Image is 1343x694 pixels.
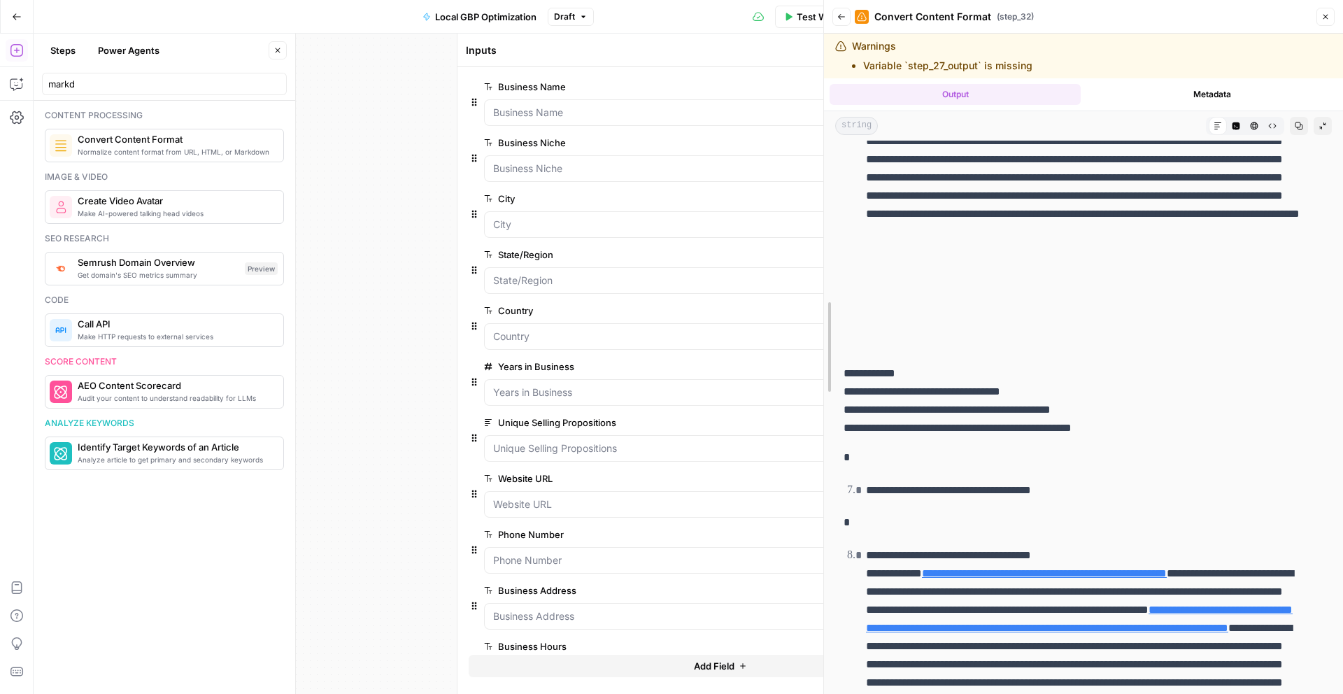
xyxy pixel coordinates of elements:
input: Years in Business [493,385,987,399]
input: City [493,218,987,232]
label: Phone Number [484,527,917,541]
button: Test Workflow [775,6,868,28]
label: Business Niche [484,136,917,150]
label: State/Region [484,248,917,262]
span: Local GBP Optimization [435,10,537,24]
button: Steps [42,39,84,62]
span: Call API [78,317,272,331]
label: Country [484,304,917,318]
div: Image & video [45,171,284,183]
div: Content processing [45,109,284,122]
button: Draft [548,8,594,26]
span: Normalize content format from URL, HTML, or Markdown [78,146,272,157]
button: Power Agents [90,39,168,62]
input: Search steps [48,77,280,91]
span: Get domain's SEO metrics summary [78,269,239,281]
label: Business Name [484,80,917,94]
input: Business Name [493,106,987,120]
span: Test Workflow [797,10,860,24]
label: Business Address [484,583,917,597]
span: Make HTTP requests to external services [78,331,272,342]
div: Inputs [466,43,976,57]
span: Create Video Avatar [78,194,272,208]
span: Add Field [694,659,734,673]
input: Website URL [493,497,987,511]
label: Unique Selling Propositions [484,416,917,430]
div: Code [45,294,284,306]
label: Years in Business [484,360,917,374]
input: Phone Number [493,553,987,567]
img: 4e4w6xi9sjogcjglmt5eorgxwtyu [54,262,68,274]
span: Convert Content Format [78,132,272,146]
span: Identify Target Keywords of an Article [78,440,272,454]
input: Unique Selling Propositions [493,441,987,455]
span: AEO Content Scorecard [78,378,272,392]
input: State/Region [493,274,987,288]
span: Make AI-powered talking head videos [78,208,272,219]
div: Score content [45,355,284,368]
div: Seo research [45,232,284,245]
label: City [484,192,917,206]
span: Draft [554,10,575,23]
span: Audit your content to understand readability for LLMs [78,392,272,404]
button: Local GBP Optimization [414,6,545,28]
div: Analyze keywords [45,417,284,430]
input: Business Niche [493,162,987,176]
button: Add Field [469,655,972,677]
span: Analyze article to get primary and secondary keywords [78,454,272,465]
div: Preview [245,262,278,275]
input: Country [493,330,987,344]
img: rmejigl5z5mwnxpjlfq225817r45 [54,200,68,214]
img: o3r9yhbrn24ooq0tey3lueqptmfj [54,139,68,153]
label: Website URL [484,472,917,486]
input: Business Address [493,609,987,623]
label: Business Hours [484,639,917,653]
span: Semrush Domain Overview [78,255,239,269]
